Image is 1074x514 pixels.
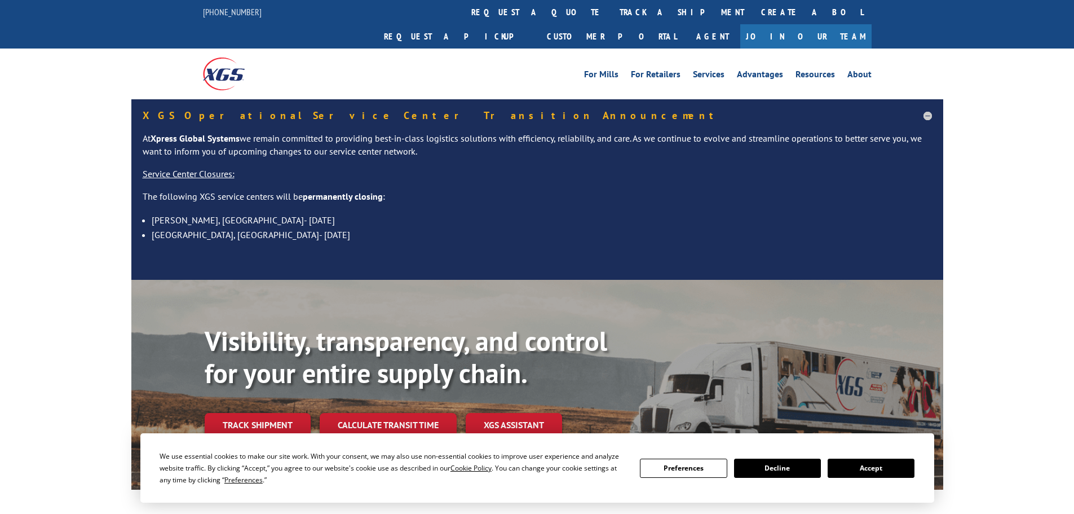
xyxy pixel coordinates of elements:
[466,413,562,437] a: XGS ASSISTANT
[584,70,618,82] a: For Mills
[151,133,240,144] strong: Xpress Global Systems
[143,168,235,179] u: Service Center Closures:
[631,70,680,82] a: For Retailers
[734,459,821,478] button: Decline
[693,70,724,82] a: Services
[320,413,457,437] a: Calculate transit time
[224,475,263,485] span: Preferences
[205,413,311,437] a: Track shipment
[203,6,262,17] a: [PHONE_NUMBER]
[303,191,383,202] strong: permanently closing
[795,70,835,82] a: Resources
[152,213,932,227] li: [PERSON_NAME], [GEOGRAPHIC_DATA]- [DATE]
[375,24,538,49] a: Request a pickup
[640,459,727,478] button: Preferences
[538,24,685,49] a: Customer Portal
[828,459,914,478] button: Accept
[140,433,934,503] div: Cookie Consent Prompt
[847,70,872,82] a: About
[685,24,740,49] a: Agent
[205,323,607,391] b: Visibility, transparency, and control for your entire supply chain.
[740,24,872,49] a: Join Our Team
[160,450,626,486] div: We use essential cookies to make our site work. With your consent, we may also use non-essential ...
[152,227,932,242] li: [GEOGRAPHIC_DATA], [GEOGRAPHIC_DATA]- [DATE]
[143,190,932,213] p: The following XGS service centers will be :
[143,111,932,121] h5: XGS Operational Service Center Transition Announcement
[143,132,932,168] p: At we remain committed to providing best-in-class logistics solutions with efficiency, reliabilit...
[737,70,783,82] a: Advantages
[450,463,492,473] span: Cookie Policy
